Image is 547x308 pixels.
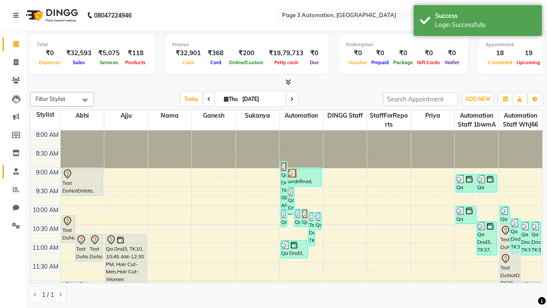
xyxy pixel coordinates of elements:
div: ₹0 [307,48,322,58]
div: Qa Dnd3, TK28, 10:05 AM-10:35 AM, Hair cut Below 12 years (Boy) [302,209,308,227]
span: Package [391,59,415,65]
span: Completed [485,59,515,65]
span: DINGG Staff [323,110,367,121]
div: 10:00 AM [31,206,60,215]
div: Finance [172,41,322,48]
div: ₹0 [391,48,415,58]
span: ADD NEW [465,96,491,102]
div: Test DoNotDelete, TK33, 10:10 AM-11:05 AM, Special Hair Wash- Men [309,212,315,246]
div: 9:00 AM [34,168,60,177]
div: 10:30 AM [31,225,60,234]
div: ₹19,79,713 [265,48,307,58]
div: Qa Dnd3, TK27, 10:00 AM-10:30 AM, Hair cut Below 12 years (Boy) [456,206,476,224]
b: 08047224946 [94,3,132,27]
span: Products [123,59,148,65]
span: Filter Stylist [35,95,65,102]
span: Automation Staff 1bwmA [455,110,498,130]
div: Qa Dnd3, TK29, 10:05 AM-10:35 AM, Hair cut Below 12 years (Boy) [281,209,287,227]
span: Priya [411,110,455,121]
div: ₹368 [204,48,227,58]
div: Test DoNotDelete, TK20, 10:30 AM-11:15 AM, Hair Cut-Men [500,225,509,252]
span: Ajju [104,110,148,121]
div: ₹32,901 [172,48,204,58]
span: Gift Cards [415,59,442,65]
div: 12:00 PM [31,281,60,290]
img: logo [22,3,80,27]
div: Success [435,12,535,21]
span: Ganesh [192,110,235,121]
div: Test DoNotDelete, TK16, 10:45 AM-11:30 AM, Hair Cut-Men [89,234,102,261]
div: ₹0 [37,48,63,58]
button: ADD NEW [463,93,493,105]
span: Nama [148,110,192,121]
div: Test DoNotDelete, TK04, 10:45 AM-11:30 AM, Hair Cut-Men [76,234,88,261]
div: Total [37,41,148,48]
span: Upcoming [515,59,542,65]
div: Qa Dnd3, TK36, 10:25 AM-11:20 AM, Special Hair Wash- Men [531,222,541,255]
div: Qa Dnd3, TK24, 09:10 AM-09:40 AM, Hair Cut By Expert-Men [477,175,497,192]
div: 11:00 AM [31,243,60,252]
div: Qa Dnd3, TK23, 09:10 AM-09:40 AM, Hair cut Below 12 years (Boy) [456,175,476,192]
div: ₹0 [369,48,391,58]
span: Sales [71,59,87,65]
span: Wallet [442,59,461,65]
span: Sukanya [236,110,279,121]
div: Redemption [346,41,461,48]
span: StaffForReports [367,110,411,130]
div: undefined, TK21, 09:00 AM-09:30 AM, Hair cut Below 12 years (Boy) [288,169,321,186]
div: Test DoNotDelete, TK14, 09:00 AM-09:45 AM, Hair Cut-Men [62,169,103,195]
div: Qa Dnd3, TK37, 10:25 AM-11:20 AM, Special Hair Wash- Men [477,222,497,255]
span: Today [181,92,202,106]
span: Voucher [346,59,369,65]
div: Qa Dnd3, TK25, 09:30 AM-10:15 AM, Hair Cut-Men [288,187,294,214]
div: Login Successfully. [435,21,535,30]
span: Card [208,59,224,65]
div: 18 [485,48,515,58]
span: 1 / 1 [42,290,54,299]
div: ₹0 [415,48,442,58]
div: Qa Dnd3, TK35, 10:25 AM-11:20 AM, Special Hair Wash- Men [521,222,530,255]
div: Qa Dnd3, TK31, 10:10 AM-10:40 AM, Hair cut Below 12 years (Boy) [315,212,321,230]
div: ₹32,593 [63,48,95,58]
div: Qa Dnd3, TK30, 10:05 AM-10:35 AM, Hair cut Below 12 years (Boy) [294,209,300,227]
div: ₹0 [442,48,461,58]
span: Services [97,59,121,65]
input: Search Appointment [383,92,458,106]
div: 19 [515,48,542,58]
div: 11:30 AM [31,262,60,271]
span: Due [308,59,321,65]
div: 9:30 AM [34,187,60,196]
div: ₹0 [346,48,369,58]
span: Automation [279,110,323,121]
div: Stylist [30,110,60,119]
div: 8:00 AM [34,130,60,139]
div: Qa Dnd3, TK34, 10:20 AM-11:15 AM, Special Hair Wash- Men [510,219,520,252]
div: Qa Dnd3, TK38, 10:55 AM-11:25 AM, Hair cut Below 12 years (Boy) [281,240,308,258]
span: Petty cash [272,59,300,65]
div: Qa Dnd3, TK26, 10:00 AM-10:30 AM, Hair cut Below 12 years (Boy) [500,206,509,224]
div: Qa Dnd3, TK22, 08:50 AM-10:05 AM, Hair Cut By Expert-Men,Hair Cut-Men [281,162,287,208]
div: ₹5,075 [95,48,123,58]
div: ₹118 [123,48,148,58]
div: Test DoNotDelete, TK20, 11:15 AM-12:15 PM, Hair Cut-Women [500,253,520,290]
div: 8:30 AM [34,149,60,158]
span: Cash [180,59,197,65]
input: 2025-10-02 [240,93,282,106]
span: Expenses [37,59,63,65]
div: ₹200 [227,48,265,58]
span: Thu [222,96,240,102]
div: Qa Dnd3, TK10, 10:45 AM-12:30 PM, Hair Cut-Men,Hair Cut-Women [106,234,146,299]
span: Prepaid [369,59,391,65]
div: Test DoNotDelete, TK11, 10:15 AM-11:00 AM, Hair Cut-Men [62,216,75,243]
span: Online/Custom [227,59,265,65]
span: Abhi [61,110,104,121]
span: Automation Staff WhJ66 [499,110,542,130]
